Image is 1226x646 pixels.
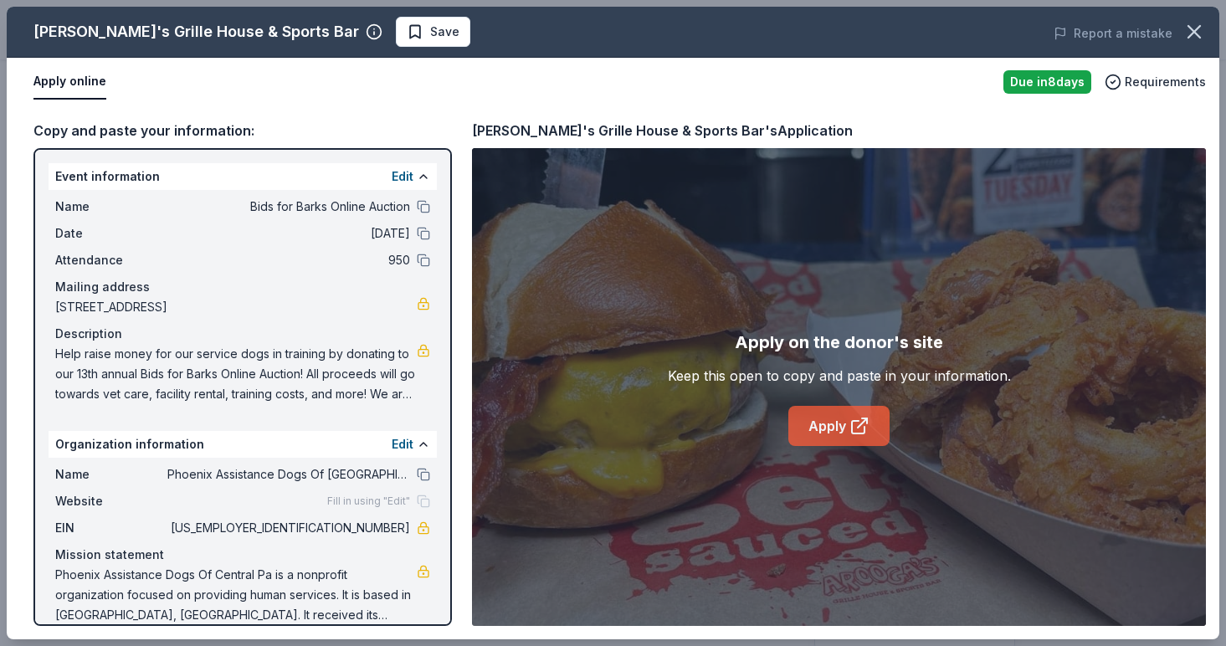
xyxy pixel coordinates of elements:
button: Save [396,17,470,47]
span: Name [55,464,167,484]
span: Date [55,223,167,244]
span: Attendance [55,250,167,270]
div: Organization information [49,431,437,458]
button: Report a mistake [1054,23,1172,44]
div: [PERSON_NAME]'s Grille House & Sports Bar [33,18,359,45]
div: Event information [49,163,437,190]
span: 950 [167,250,410,270]
a: Apply [788,406,890,446]
button: Requirements [1105,72,1206,92]
span: Help raise money for our service dogs in training by donating to our 13th annual Bids for Barks O... [55,344,417,404]
span: Bids for Barks Online Auction [167,197,410,217]
span: Name [55,197,167,217]
button: Edit [392,167,413,187]
div: Description [55,324,430,344]
div: Apply on the donor's site [735,329,943,356]
div: Due in 8 days [1003,70,1091,94]
span: EIN [55,518,167,538]
span: Fill in using "Edit" [327,495,410,508]
span: Phoenix Assistance Dogs Of Central Pa is a nonprofit organization focused on providing human serv... [55,565,417,625]
div: Mailing address [55,277,430,297]
div: [PERSON_NAME]'s Grille House & Sports Bar's Application [472,120,853,141]
button: Edit [392,434,413,454]
div: Mission statement [55,545,430,565]
span: [STREET_ADDRESS] [55,297,417,317]
span: Requirements [1125,72,1206,92]
span: Phoenix Assistance Dogs Of [GEOGRAPHIC_DATA] [167,464,410,484]
span: [US_EMPLOYER_IDENTIFICATION_NUMBER] [167,518,410,538]
span: [DATE] [167,223,410,244]
div: Keep this open to copy and paste in your information. [668,366,1011,386]
div: Copy and paste your information: [33,120,452,141]
button: Apply online [33,64,106,100]
span: Save [430,22,459,42]
span: Website [55,491,167,511]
